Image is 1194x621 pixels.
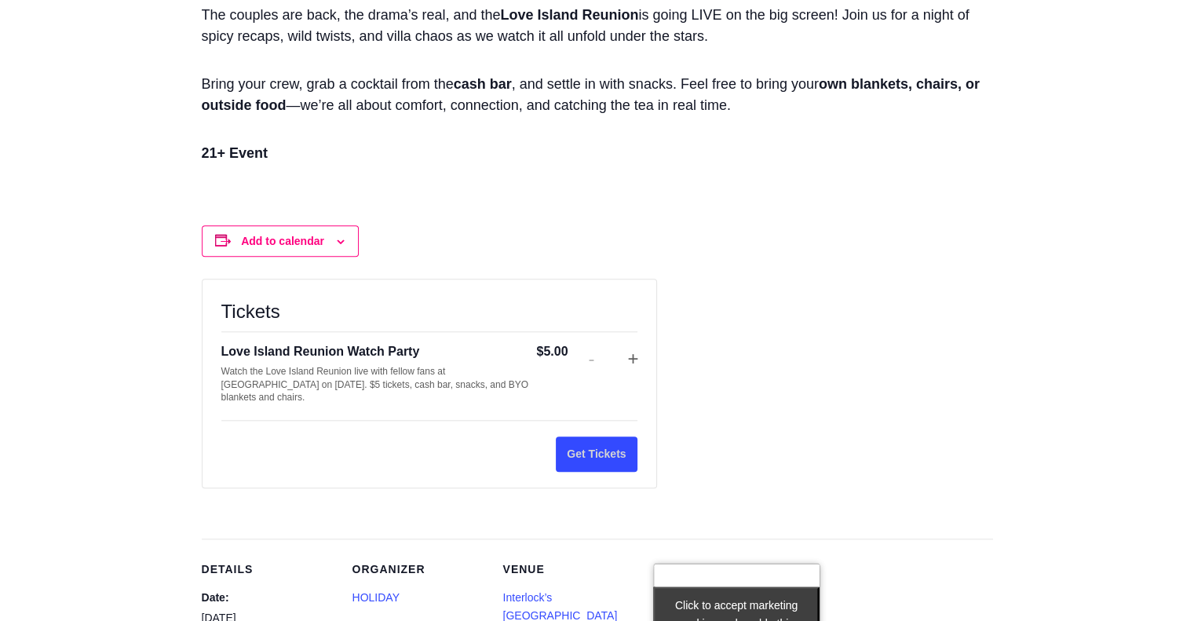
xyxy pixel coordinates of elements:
h2: Details [202,564,334,583]
strong: Love Island Reunion [500,7,638,23]
button: View links to add events to your calendar [241,235,324,247]
button: - [587,348,597,370]
a: HOLIDAY [352,591,400,604]
h2: Venue [503,564,635,583]
div: Love Island Reunion Watch Party [221,342,537,362]
h2: Organizer [352,564,484,583]
div: Watch the Love Island Reunion live with fellow fans at [GEOGRAPHIC_DATA] on [DATE]. $5 tickets, c... [221,365,537,404]
button: + [628,348,637,370]
dt: Date: [202,589,334,607]
p: Bring your crew, grab a cocktail from the , and settle in with snacks. Feel free to bring your —w... [202,74,993,130]
button: Get Tickets [556,437,637,472]
strong: cash bar [454,76,512,92]
span: $ [536,345,543,358]
strong: 21+ Event [202,145,268,161]
span: 5.00 [543,345,568,358]
strong: own blankets, chairs, or outside food [202,76,980,113]
h2: Tickets [221,298,637,325]
p: The couples are back, the drama’s real, and the is going LIVE on the big screen! Join us for a ni... [202,5,993,61]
